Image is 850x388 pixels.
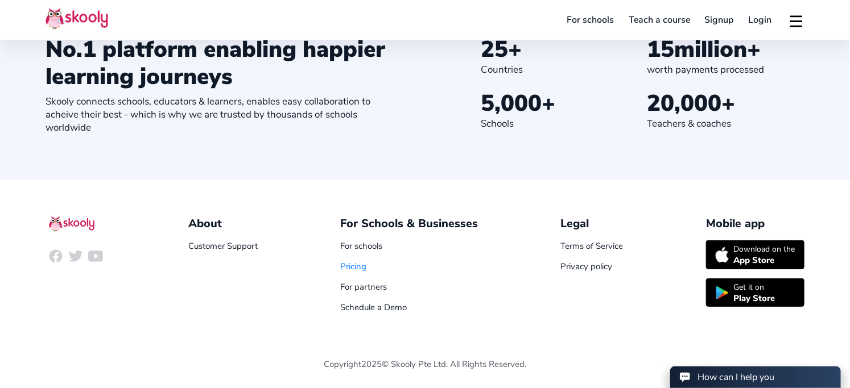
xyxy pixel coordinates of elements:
[561,216,624,231] div: Legal
[561,240,624,252] a: Terms of Service
[361,358,382,370] span: 2025
[706,240,804,269] a: Download on theApp Store
[706,278,804,307] a: Get it onPlay Store
[733,255,795,266] div: App Store
[340,240,382,252] a: For schools
[733,282,775,293] div: Get it on
[481,117,638,130] div: Schools
[65,249,85,267] a: logo twitter
[647,117,804,130] div: Teachers & coaches
[481,88,542,119] span: 5,000
[481,36,638,63] div: +
[647,63,804,76] div: worth payments processed
[741,11,779,29] a: Login
[698,11,741,29] a: Signup
[561,261,613,272] a: Privacy policy
[647,36,804,63] div: million+
[188,216,258,231] div: About
[647,34,675,65] span: 15
[188,240,258,252] a: Customer Support
[46,313,804,388] div: Copyright © Skooly Pte Ltd. All Rights Reserved.
[733,293,775,304] div: Play Store
[481,63,638,76] div: Countries
[46,95,399,134] div: Skooly connects schools, educators & learners, enables easy collaboration to acheive their best -...
[706,216,804,231] div: Mobile app
[340,261,366,272] a: Pricing
[46,249,65,267] a: logo facebook
[88,249,103,264] ion-icon: logo youtube
[716,286,729,299] img: icon-playstore
[340,302,407,313] a: Schedule a Demo
[733,244,795,255] div: Download on the
[49,216,94,232] img: Skooly
[340,216,478,231] div: For Schools & Businesses
[560,11,622,29] a: For schools
[340,281,387,293] a: For partners
[68,249,83,264] ion-icon: logo twitter
[85,249,105,267] a: logo youtube
[481,90,638,117] div: +
[788,11,804,30] button: menu outline
[647,88,722,119] span: 20,000
[48,249,63,264] ion-icon: logo facebook
[46,7,108,30] img: Skooly
[716,247,729,262] img: icon-apple
[481,34,508,65] span: 25
[46,36,399,90] div: No.1 platform enabling happier learning journeys
[647,90,804,117] div: +
[621,11,698,29] a: Teach a course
